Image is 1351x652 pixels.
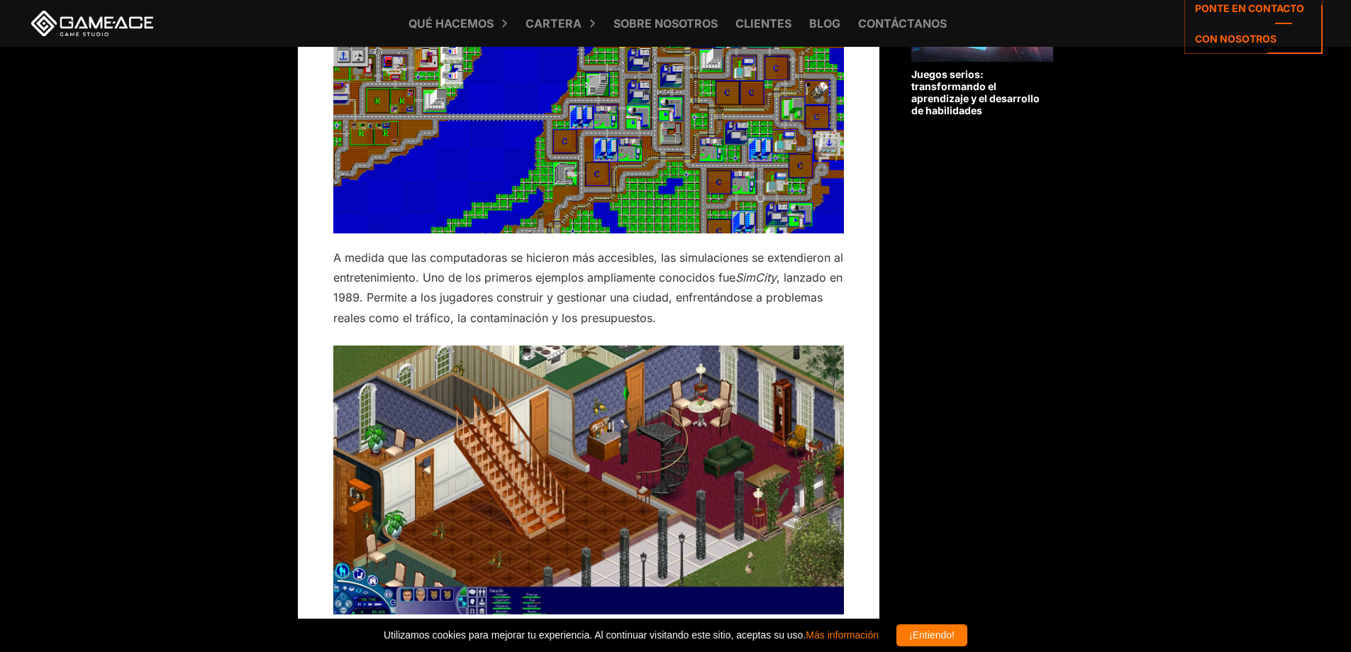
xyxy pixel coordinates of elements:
font: Contáctanos [858,16,947,31]
font: Cartera [526,16,582,31]
a: Más información [806,629,879,641]
font: Qué hacemos [408,16,494,31]
font: ¡Entiendo! [909,629,955,641]
font: Clientes [735,16,791,31]
font: A medida que las computadoras se hicieron más accesibles, las simulaciones se extendieron al entr... [333,250,843,284]
font: Utilizamos cookies para mejorar tu experiencia. Al continuar visitando este sitio, aceptas su uso. [384,629,806,641]
img: Los Sims [333,346,844,614]
font: Juegos serios: transformando el aprendizaje y el desarrollo de habilidades [911,68,1040,116]
font: Blog [809,16,840,31]
font: SimCity [735,270,777,284]
font: , lanzado en 1989. Permite a los jugadores construir y gestionar una ciudad, enfrentándose a prob... [333,270,843,325]
font: Sobre nosotros [613,16,718,31]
